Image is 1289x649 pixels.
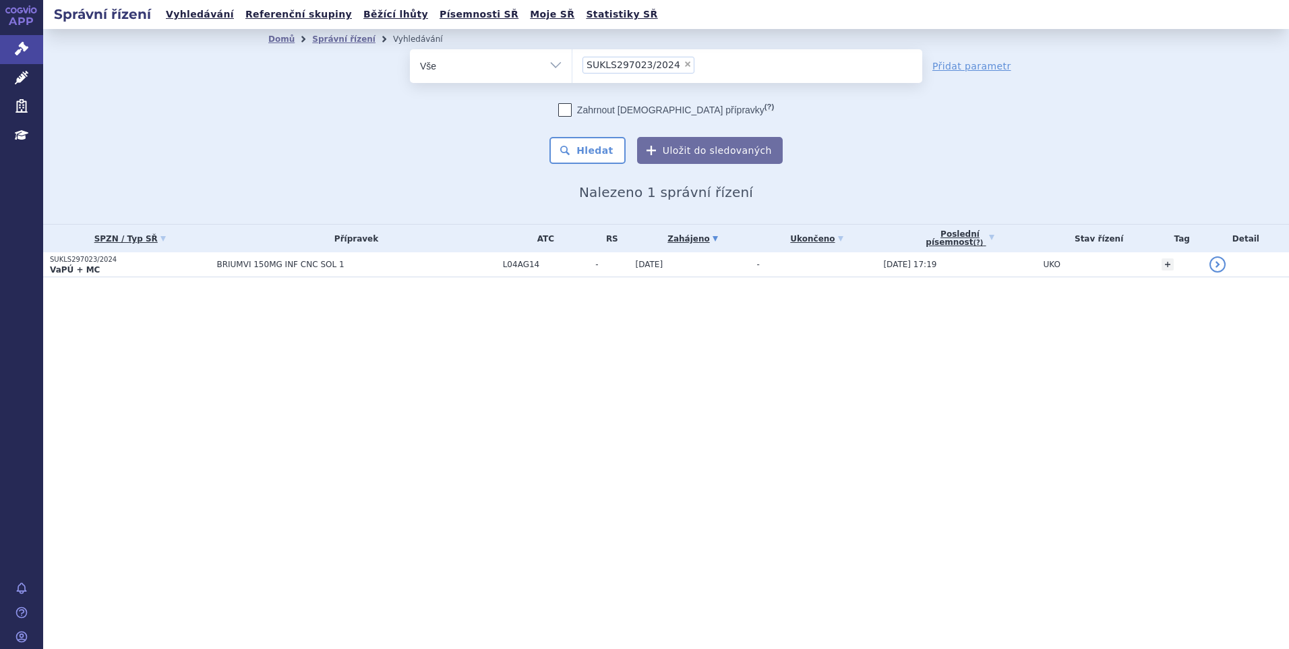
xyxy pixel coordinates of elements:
h2: Správní řízení [43,5,162,24]
a: Správní řízení [312,34,376,44]
a: Přidat parametr [932,59,1011,73]
strong: VaPÚ + MC [50,265,100,275]
span: - [595,260,628,269]
th: Detail [1203,225,1289,252]
th: ATC [496,225,589,252]
abbr: (?) [765,103,774,111]
span: BRIUMVI 150MG INF CNC SOL 1 [216,260,496,269]
a: Zahájeno [636,229,750,248]
a: Běžící lhůty [359,5,432,24]
th: Tag [1155,225,1203,252]
span: [DATE] [636,260,663,269]
a: Písemnosti SŘ [436,5,522,24]
button: Uložit do sledovaných [637,137,783,164]
label: Zahrnout [DEMOGRAPHIC_DATA] přípravky [558,103,774,117]
a: Domů [268,34,295,44]
span: SUKLS297023/2024 [587,60,680,69]
span: × [684,60,692,68]
a: Poslednípísemnost(?) [883,225,1036,252]
a: Ukončeno [756,229,876,248]
a: Vyhledávání [162,5,238,24]
span: [DATE] 17:19 [883,260,936,269]
th: Přípravek [210,225,496,252]
li: Vyhledávání [393,29,460,49]
span: UKO [1043,260,1060,269]
span: L04AG14 [503,260,589,269]
a: Referenční skupiny [241,5,356,24]
a: Moje SŘ [526,5,578,24]
a: Statistiky SŘ [582,5,661,24]
span: Nalezeno 1 správní řízení [579,184,753,200]
span: - [756,260,759,269]
p: SUKLS297023/2024 [50,255,210,264]
button: Hledat [549,137,626,164]
a: SPZN / Typ SŘ [50,229,210,248]
a: + [1162,258,1174,271]
th: RS [589,225,628,252]
th: Stav řízení [1036,225,1154,252]
input: SUKLS297023/2024 [698,56,706,73]
a: detail [1209,256,1226,273]
abbr: (?) [973,239,983,247]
